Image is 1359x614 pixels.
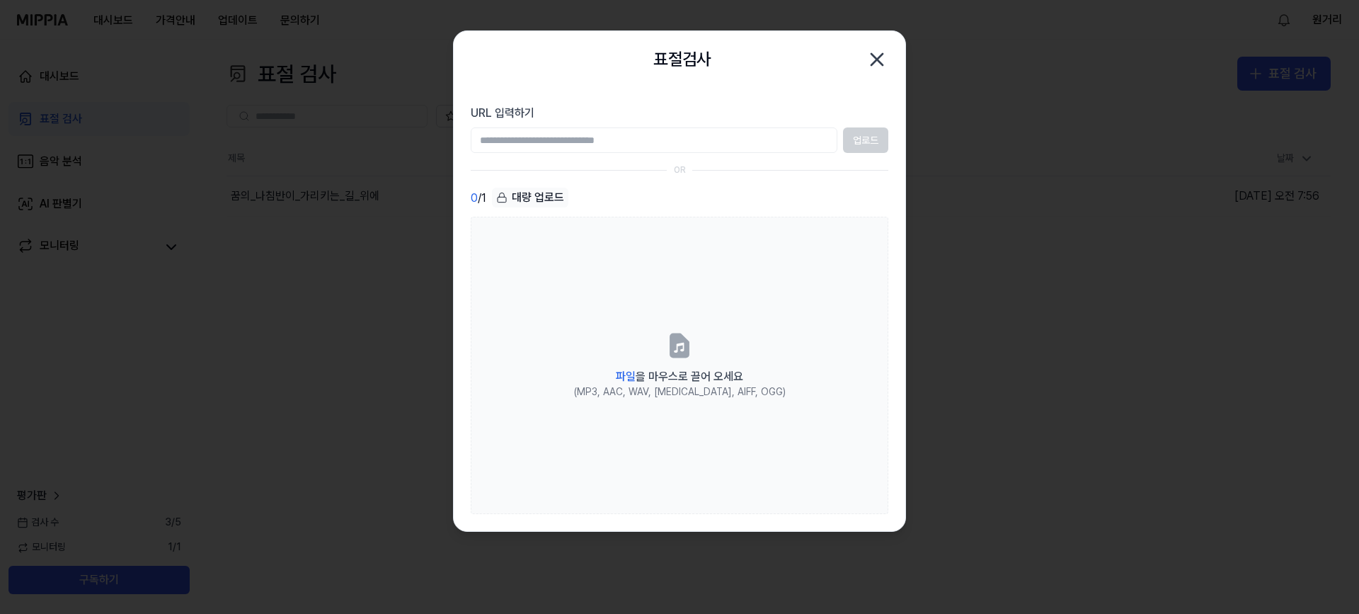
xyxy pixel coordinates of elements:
span: 을 마우스로 끌어 오세요 [616,370,743,383]
div: OR [674,164,686,176]
h2: 표절검사 [653,46,711,73]
button: 대량 업로드 [492,188,568,208]
span: 파일 [616,370,636,383]
div: 대량 업로드 [492,188,568,207]
label: URL 입력하기 [471,105,888,122]
div: / 1 [471,188,486,208]
span: 0 [471,190,478,207]
div: (MP3, AAC, WAV, [MEDICAL_DATA], AIFF, OGG) [574,385,786,399]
